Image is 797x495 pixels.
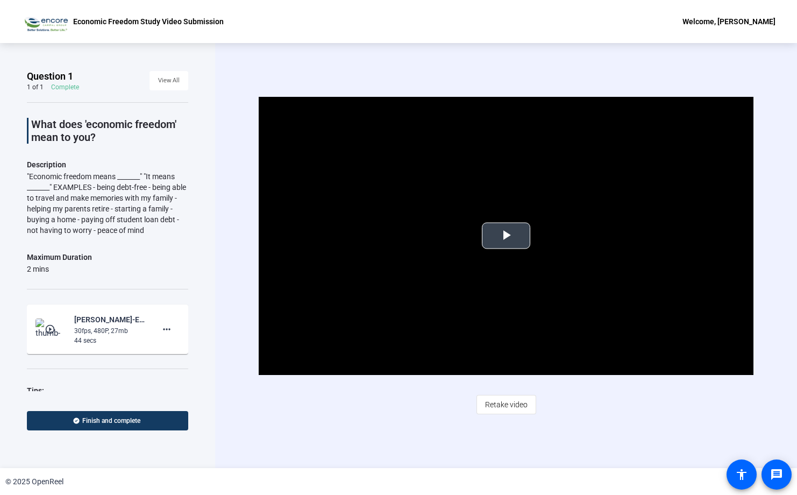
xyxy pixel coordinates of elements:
[160,323,173,336] mat-icon: more_horiz
[27,171,188,236] div: "Economic freedom means _______" "It means _______" EXAMPLES - being debt-free - being able to tr...
[476,395,536,414] button: Retake video
[27,83,44,91] div: 1 of 1
[158,73,180,89] span: View All
[5,476,63,487] div: © 2025 OpenReel
[22,11,68,32] img: OpenReel logo
[770,468,783,481] mat-icon: message
[150,71,188,90] button: View All
[74,313,146,326] div: [PERSON_NAME]-EFS Promo - Call for Submissions-Economic Freedom Study Video Submission-1754920521...
[35,319,67,340] img: thumb-nail
[27,158,188,171] p: Description
[74,326,146,336] div: 30fps, 480P, 27mb
[482,223,530,249] button: Play Video
[27,411,188,430] button: Finish and complete
[51,83,79,91] div: Complete
[82,416,140,425] span: Finish and complete
[682,15,775,28] div: Welcome, [PERSON_NAME]
[45,324,58,335] mat-icon: play_circle_outline
[735,468,748,481] mat-icon: accessibility
[74,336,146,345] div: 44 secs
[27,251,92,264] div: Maximum Duration
[259,97,753,375] div: Video Player
[27,70,73,83] span: Question 1
[485,394,528,415] span: Retake video
[73,15,224,28] p: Economic Freedom Study Video Submission
[27,264,92,274] div: 2 mins
[27,384,188,397] div: Tips:
[31,118,188,144] p: What does 'economic freedom' mean to you?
